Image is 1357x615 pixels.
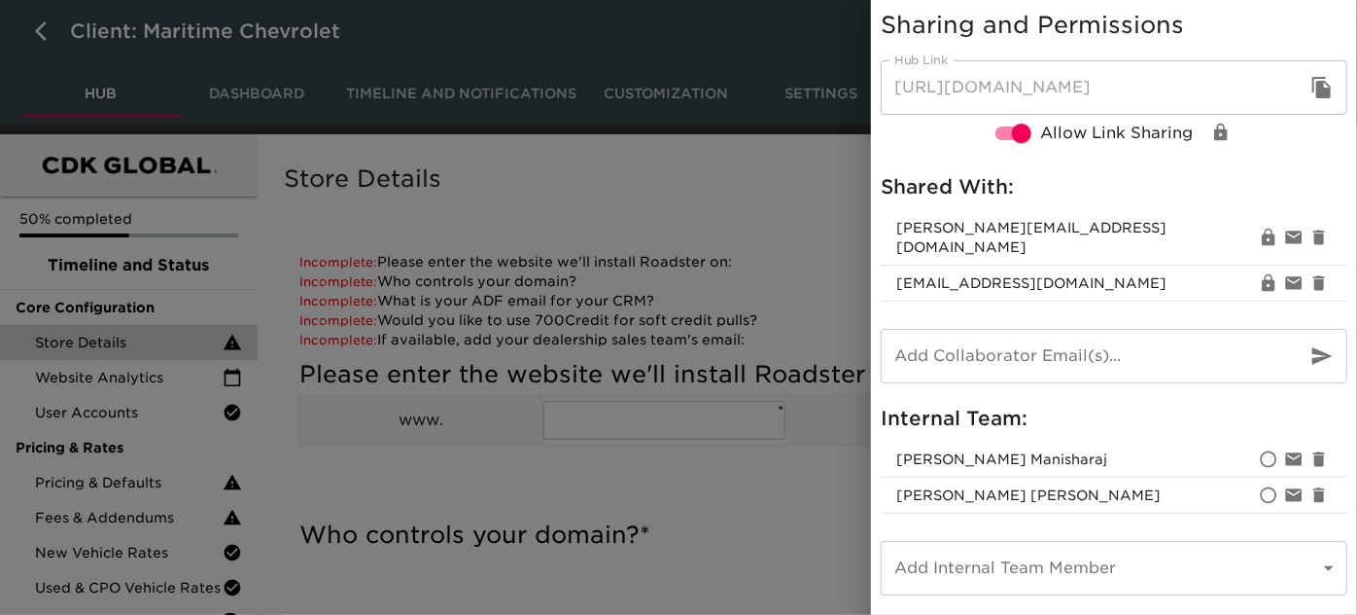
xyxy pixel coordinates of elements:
[1281,271,1306,296] div: Resend invite email to csandstrom@maritimechevy.com
[881,403,1347,434] h6: Internal Team:
[1306,225,1332,250] div: Remove catherine.manisharaj@cdk.com
[1281,483,1306,508] div: Disable notifications for matthew.grajales@cdk.com
[1281,225,1306,250] div: Resend invite email to catherine.manisharaj@cdk.com
[1306,271,1332,296] div: Remove csandstrom@maritimechevy.com
[1306,483,1332,508] div: Remove matthew.grajales@cdk.com
[881,541,1347,596] div: ​
[896,452,1107,467] span: catherine.manisharaj@cdk.com
[881,10,1347,41] h5: Sharing and Permissions
[1281,447,1306,472] div: Disable notifications for catherine.manisharaj@cdk.com
[1256,447,1281,472] div: Set as primay account owner
[1256,483,1281,508] div: Set as primay account owner
[881,171,1347,202] h6: Shared With:
[1040,122,1193,145] span: Allow Link Sharing
[896,218,1256,257] span: [PERSON_NAME][EMAIL_ADDRESS][DOMAIN_NAME]
[1256,271,1281,296] div: Change View/Edit Permissions for csandstrom@maritimechevy.com
[1208,120,1234,145] div: Change View/Edit Permissions for Link Share
[896,488,1161,503] span: matthew.grajales@cdk.com
[1256,225,1281,250] div: Change View/Edit Permissions for catherine.manisharaj@cdk.com
[896,273,1256,293] span: [EMAIL_ADDRESS][DOMAIN_NAME]
[1306,447,1332,472] div: Remove catherine.manisharaj@cdk.com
